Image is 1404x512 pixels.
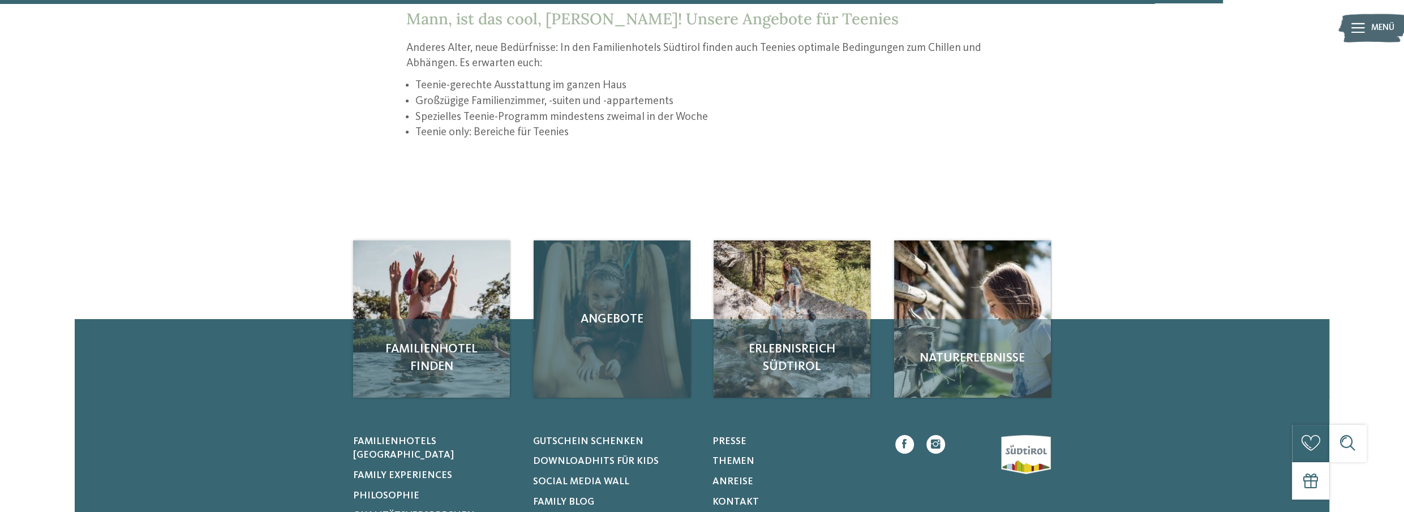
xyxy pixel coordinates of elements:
span: Anreise [712,477,753,487]
a: Anreise [712,475,877,489]
a: Presse [712,435,877,449]
span: Family Blog [533,497,594,507]
a: Family Experiences [353,469,517,483]
a: Urlaub mit Teenagern in Südtirol geplant? Naturerlebnisse [894,240,1051,397]
a: Gutschein schenken [533,435,697,449]
a: Urlaub mit Teenagern in Südtirol geplant? Familienhotel finden [353,240,510,397]
a: Themen [712,455,877,469]
span: Social Media Wall [533,477,629,487]
span: Presse [712,437,746,446]
a: Urlaub mit Teenagern in Südtirol geplant? Angebote [534,240,690,397]
a: Family Blog [533,496,697,510]
span: Familienhotels [GEOGRAPHIC_DATA] [353,437,454,461]
span: Themen [712,457,754,466]
span: Naturerlebnisse [907,350,1038,367]
span: Mann, ist das cool, [PERSON_NAME]! Unsere Angebote für Teenies [406,8,899,29]
span: Erlebnisreich Südtirol [726,341,858,376]
li: Teenie only: Bereiche für Teenies [415,125,998,141]
a: Kontakt [712,496,877,510]
li: Spezielles Teenie-Programm mindestens zweimal in der Woche [415,110,998,126]
span: Philosophie [353,491,419,501]
img: Urlaub mit Teenagern in Südtirol geplant? [894,240,1051,397]
a: Philosophie [353,489,517,504]
li: Großzügige Familienzimmer, -suiten und -appartements [415,94,998,110]
a: Familienhotels [GEOGRAPHIC_DATA] [353,435,517,463]
span: Angebote [546,311,678,328]
span: Downloadhits für Kids [533,457,658,466]
span: Kontakt [712,497,759,507]
li: Teenie-gerechte Ausstattung im ganzen Haus [415,78,998,94]
img: Urlaub mit Teenagern in Südtirol geplant? [714,240,870,397]
span: Family Experiences [353,471,452,480]
span: Familienhotel finden [366,341,497,376]
a: Social Media Wall [533,475,697,489]
span: Gutschein schenken [533,437,643,446]
p: Anderes Alter, neue Bedürfnisse: In den Familienhotels Südtirol finden auch Teenies optimale Bedi... [406,41,998,72]
img: Urlaub mit Teenagern in Südtirol geplant? [353,240,510,397]
a: Downloadhits für Kids [533,455,697,469]
a: Urlaub mit Teenagern in Südtirol geplant? Erlebnisreich Südtirol [714,240,870,397]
